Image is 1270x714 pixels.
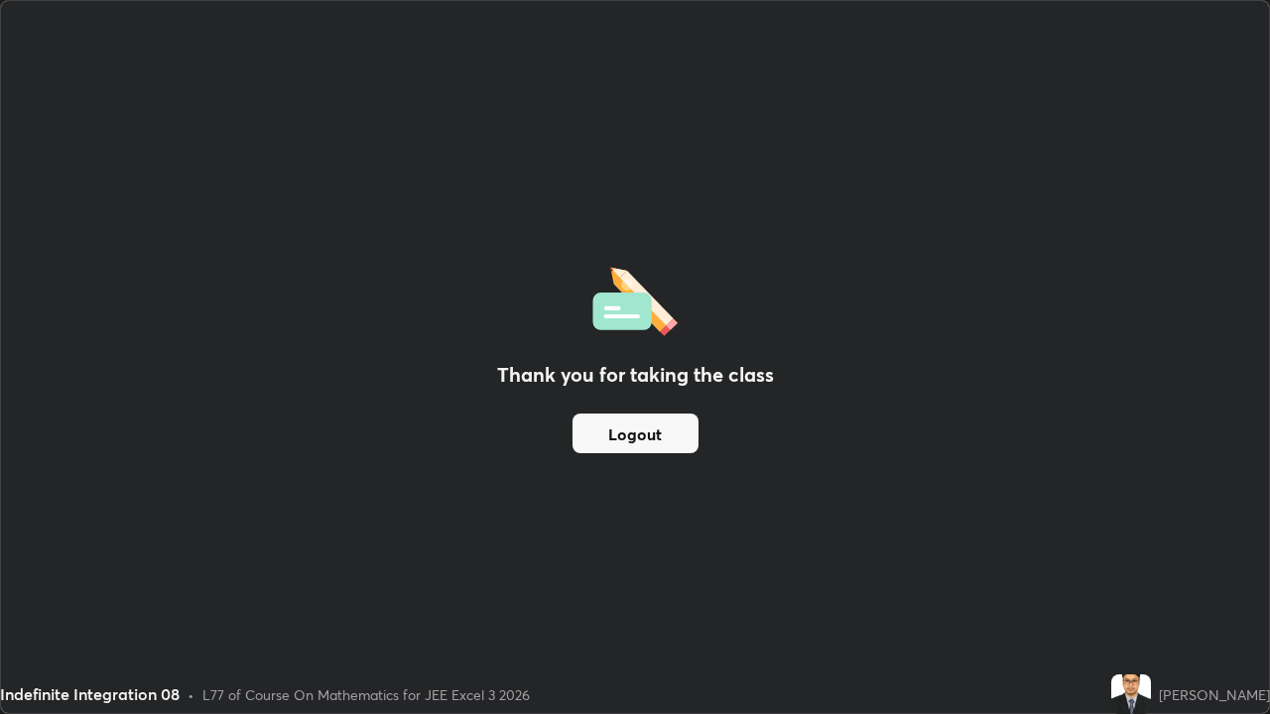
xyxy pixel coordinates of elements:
div: • [188,684,194,705]
button: Logout [572,414,698,453]
div: [PERSON_NAME] [1159,684,1270,705]
img: offlineFeedback.1438e8b3.svg [592,261,678,336]
img: 2745fe793a46406aaf557eabbaf1f1be.jpg [1111,674,1151,714]
h2: Thank you for taking the class [497,360,774,390]
div: L77 of Course On Mathematics for JEE Excel 3 2026 [202,684,530,705]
